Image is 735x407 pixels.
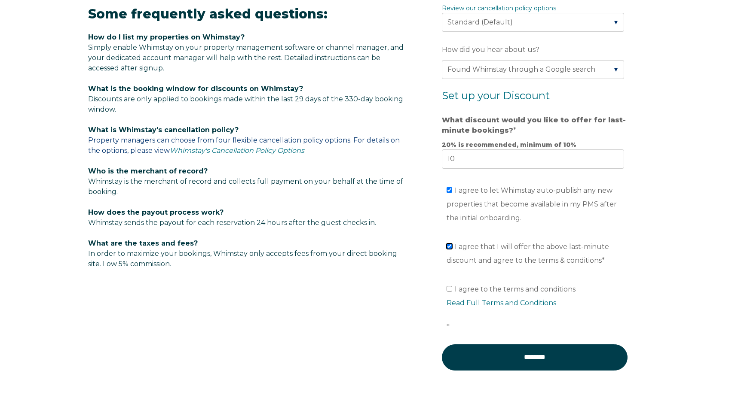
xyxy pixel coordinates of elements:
span: How did you hear about us? [442,43,539,56]
p: Property managers can choose from four flexible cancellation policy options. For details on the o... [88,125,408,156]
span: What are the taxes and fees? [88,239,198,247]
span: What is the booking window for discounts on Whimstay? [88,85,303,93]
span: I agree to let Whimstay auto-publish any new properties that become available in my PMS after the... [447,186,617,222]
strong: What discount would you like to offer for last-minute bookings? [442,116,626,134]
span: Set up your Discount [442,89,550,102]
a: Whimstay's Cancellation Policy Options [170,146,304,155]
a: Read Full Terms and Conditions [447,299,556,307]
span: I agree that I will offer the above last-minute discount and agree to the terms & conditions [447,243,609,264]
span: Simply enable Whimstay on your property management software or channel manager, and your dedicate... [88,43,404,72]
span: Whimstay is the merchant of record and collects full payment on your behalf at the time of booking. [88,177,403,196]
span: How does the payout process work? [88,208,224,216]
span: How do I list my properties on Whimstay? [88,33,245,41]
strong: 20% is recommended, minimum of 10% [442,141,576,149]
a: Review our cancellation policy options [442,4,556,12]
span: I agree to the terms and conditions [447,285,629,331]
span: Whimstay sends the payout for each reservation 24 hours after the guest checks in. [88,219,376,227]
span: In order to maximize your bookings, Whimstay only accepts fees from your direct booking site. Low... [88,239,397,268]
span: Some frequently asked questions: [88,6,328,22]
input: I agree to let Whimstay auto-publish any new properties that become available in my PMS after the... [447,187,452,193]
input: I agree to the terms and conditionsRead Full Terms and Conditions* [447,286,452,292]
input: I agree that I will offer the above last-minute discount and agree to the terms & conditions* [447,243,452,249]
span: What is Whimstay's cancellation policy? [88,126,239,134]
span: Discounts are only applied to bookings made within the last 29 days of the 330-day booking window. [88,95,403,113]
span: Who is the merchant of record? [88,167,208,175]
